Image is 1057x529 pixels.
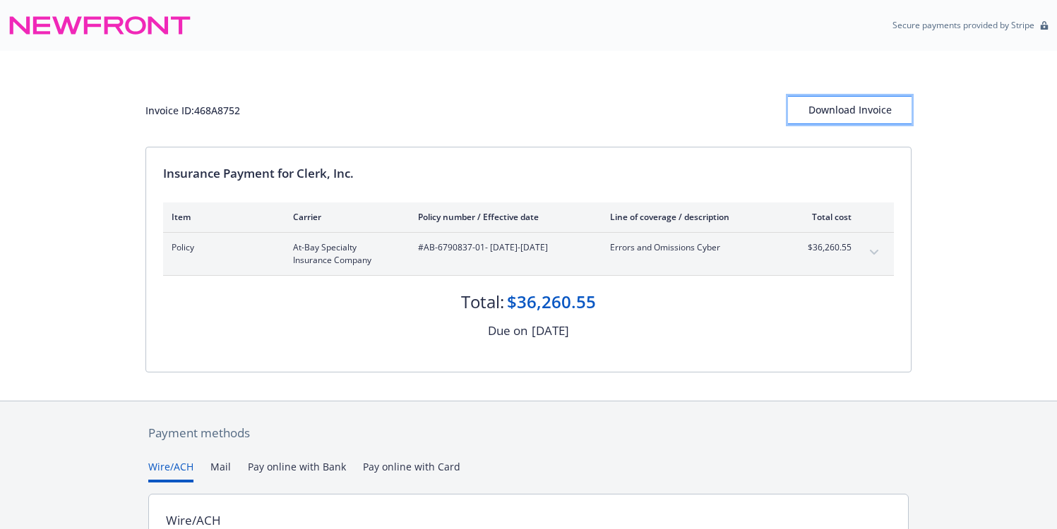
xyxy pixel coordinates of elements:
div: Total cost [799,211,852,223]
span: $36,260.55 [799,241,852,254]
div: Line of coverage / description [610,211,776,223]
span: Policy [172,241,270,254]
div: Payment methods [148,424,909,442]
div: Item [172,211,270,223]
div: Carrier [293,211,395,223]
div: Insurance Payment for Clerk, Inc. [163,164,894,183]
div: Download Invoice [788,97,912,123]
button: Mail [210,459,231,482]
span: #AB-6790837-01 - [DATE]-[DATE] [418,241,587,254]
button: expand content [863,241,885,264]
div: [DATE] [532,322,569,340]
button: Pay online with Card [363,459,460,482]
span: At-Bay Specialty Insurance Company [293,241,395,267]
span: Errors and Omissions Cyber [610,241,776,254]
p: Secure payments provided by Stripe [892,19,1034,31]
div: $36,260.55 [507,290,596,314]
div: Total: [461,290,504,314]
button: Wire/ACH [148,459,193,482]
div: Policy number / Effective date [418,211,587,223]
div: PolicyAt-Bay Specialty Insurance Company#AB-6790837-01- [DATE]-[DATE]Errors and Omissions Cyber$3... [163,233,894,275]
div: Invoice ID: 468A8752 [145,103,240,118]
button: Pay online with Bank [248,459,346,482]
button: Download Invoice [788,96,912,124]
div: Due on [488,322,527,340]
